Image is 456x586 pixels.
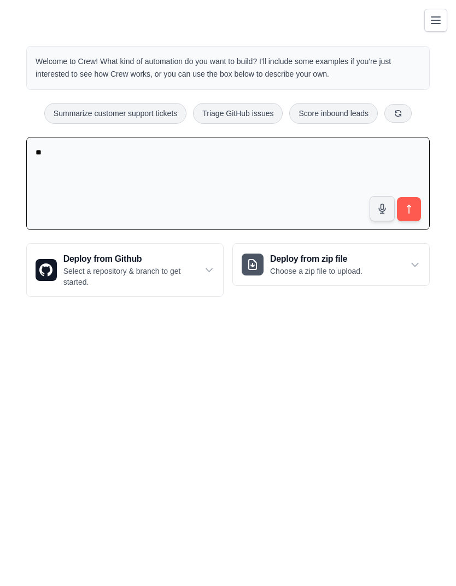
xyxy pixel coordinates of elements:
p: Welcome to Crew! What kind of automation do you want to build? I'll include some examples if you'... [36,55,420,81]
h3: Deploy from zip file [270,252,363,266]
button: Triage GitHub issues [193,103,283,124]
h3: Deploy from Github [63,252,204,266]
button: Score inbound leads [289,103,378,124]
iframe: Chat Widget [401,533,456,586]
button: Summarize customer support tickets [44,103,186,124]
p: Select a repository & branch to get started. [63,266,204,288]
p: Choose a zip file to upload. [270,266,363,277]
button: Toggle navigation [424,9,447,32]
